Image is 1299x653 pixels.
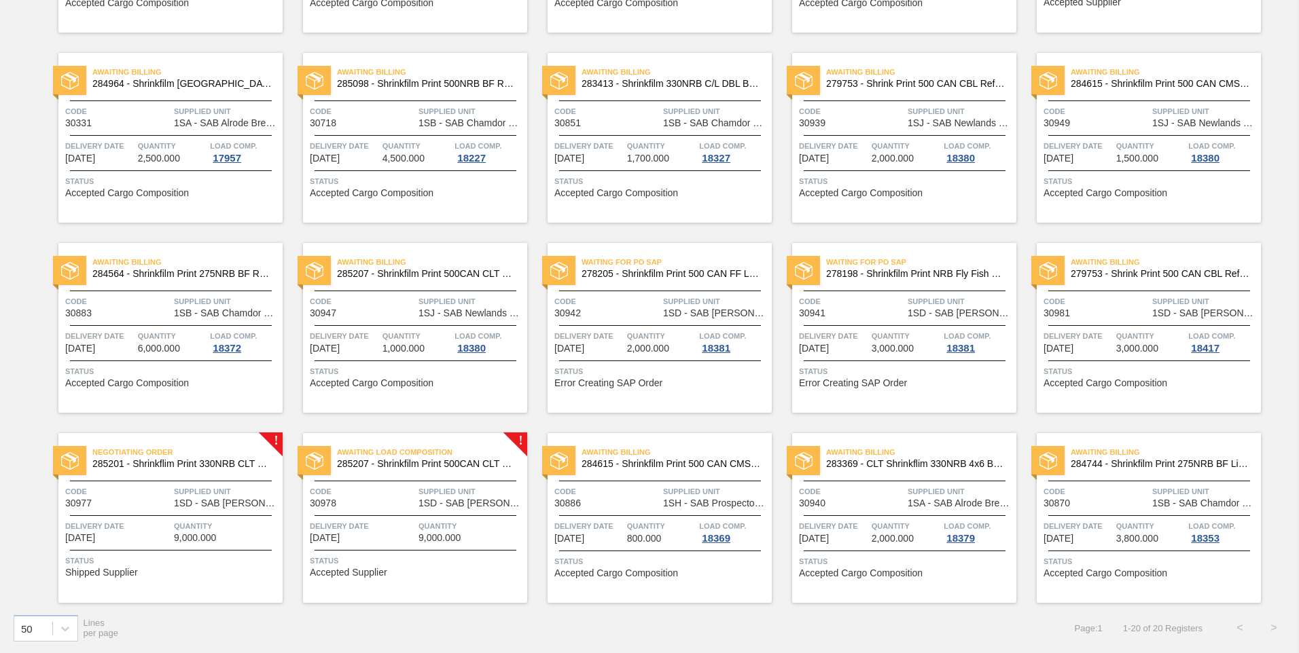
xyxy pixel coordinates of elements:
span: Code [310,485,415,498]
span: Status [1044,365,1258,378]
span: 3,800.000 [1116,534,1158,544]
span: 285201 - Shrinkflim Print 330NRB CLT PU 25 [92,459,272,469]
span: 2,500.000 [138,153,180,164]
span: 1SA - SAB Alrode Brewery [908,498,1013,508]
span: Load Comp. [699,139,746,153]
a: Load Comp.18380 [944,139,1013,164]
div: 18380 [455,343,488,354]
span: Shipped Supplier [65,567,138,578]
span: Accepted Cargo Composition [1044,568,1167,578]
span: Delivery Date [310,139,379,153]
span: Delivery Date [799,519,868,533]
span: 30939 [799,118,825,128]
span: Load Comp. [210,329,257,343]
a: statusAwaiting Billing284615 - Shrinkfilm Print 500 CAN CMS PUCode30886Supplied Unit1SH - SAB Pro... [527,433,772,603]
span: Load Comp. [944,519,991,533]
span: Load Comp. [1188,329,1235,343]
span: Delivery Date [554,139,624,153]
span: Load Comp. [699,329,746,343]
span: 08/23/2025 [799,153,829,164]
img: status [306,452,323,470]
a: statusAwaiting Billing284615 - Shrinkfilm Print 500 CAN CMS PUCode30949Supplied Unit1SJ - SAB New... [1016,53,1261,223]
span: 2,000.000 [872,153,914,164]
span: Accepted Cargo Composition [1044,378,1167,388]
span: Supplied Unit [663,485,768,498]
div: 18417 [1188,343,1222,354]
span: Awaiting Billing [1071,255,1261,269]
a: Load Comp.18381 [944,329,1013,354]
div: 50 [21,622,33,634]
span: Delivery Date [65,139,135,153]
a: statusAwaiting Billing279753 - Shrink Print 500 CAN CBL RefreshCode30981Supplied Unit1SD - SAB [P... [1016,243,1261,413]
span: Delivery Date [554,329,624,343]
span: Waiting for PO SAP [582,255,772,269]
span: Accepted Cargo Composition [65,188,189,198]
span: 285098 - Shrinkfilm Print 500NRB BF Ruby [337,79,516,89]
button: > [1257,611,1291,645]
a: Load Comp.18380 [1188,139,1258,164]
span: 08/23/2025 [310,343,340,354]
span: Delivery Date [310,519,415,533]
span: Quantity [872,329,941,343]
span: Load Comp. [455,329,501,343]
div: 18227 [455,153,488,164]
span: Status [799,365,1013,378]
span: 2,000.000 [627,343,669,354]
span: Status [1044,555,1258,568]
span: Load Comp. [944,329,991,343]
span: Awaiting Billing [92,255,283,269]
span: Quantity [1116,329,1186,343]
span: 284744 - Shrinkfilm Print 275NRB BF Litchi PU [1071,459,1250,469]
span: Code [310,295,415,308]
span: 1,000.000 [382,343,425,354]
span: Quantity [627,139,696,153]
span: Status [554,365,768,378]
span: Code [1044,105,1149,118]
a: statusAwaiting Billing283369 - CLT Shrinkflim 330NRB 4x6 Booster 1 V2Code30940Supplied Unit1SA - ... [772,433,1016,603]
span: Awaiting Billing [582,445,772,459]
img: status [550,72,568,90]
span: 284564 - Shrinkfilm Print 275NRB BF Ruby PU [92,269,272,279]
span: Code [65,105,171,118]
span: Status [799,174,1013,188]
div: 18353 [1188,533,1222,544]
a: Load Comp.18327 [699,139,768,164]
span: 1SD - SAB Rosslyn Brewery [174,498,279,508]
span: 1,700.000 [627,153,669,164]
span: Accepted Cargo Composition [1044,188,1167,198]
span: Code [65,485,171,498]
span: Code [1044,485,1149,498]
span: Supplied Unit [174,105,279,118]
span: Quantity [138,139,207,153]
span: Awaiting Billing [337,65,527,79]
span: Awaiting Billing [826,445,1016,459]
span: Quantity [627,329,696,343]
span: 285207 - Shrinkfilm Print 500CAN CLT PU 25 [337,269,516,279]
div: 18381 [944,343,978,354]
div: 18381 [699,343,733,354]
span: Status [65,554,279,567]
img: status [795,452,813,470]
span: Load Comp. [210,139,257,153]
span: 08/24/2025 [310,533,340,543]
span: Status [65,365,279,378]
div: 18372 [210,343,244,354]
span: 800.000 [627,534,662,544]
span: 08/24/2025 [799,343,829,354]
span: 9,000.000 [419,533,461,543]
span: 30870 [1044,498,1070,508]
a: Load Comp.18381 [699,329,768,354]
a: Load Comp.18379 [944,519,1013,544]
a: Load Comp.18372 [210,329,279,354]
span: 283369 - CLT Shrinkflim 330NRB 4x6 Booster 1 V2 [826,459,1006,469]
span: Delivery Date [65,329,135,343]
span: 30941 [799,308,825,318]
div: 18327 [699,153,733,164]
span: Awaiting Billing [337,255,527,269]
span: 1SB - SAB Chamdor Brewery [174,308,279,318]
span: 08/23/2025 [65,343,95,354]
span: Quantity [419,519,524,533]
a: Load Comp.18227 [455,139,524,164]
span: Code [65,295,171,308]
span: Status [1044,174,1258,188]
